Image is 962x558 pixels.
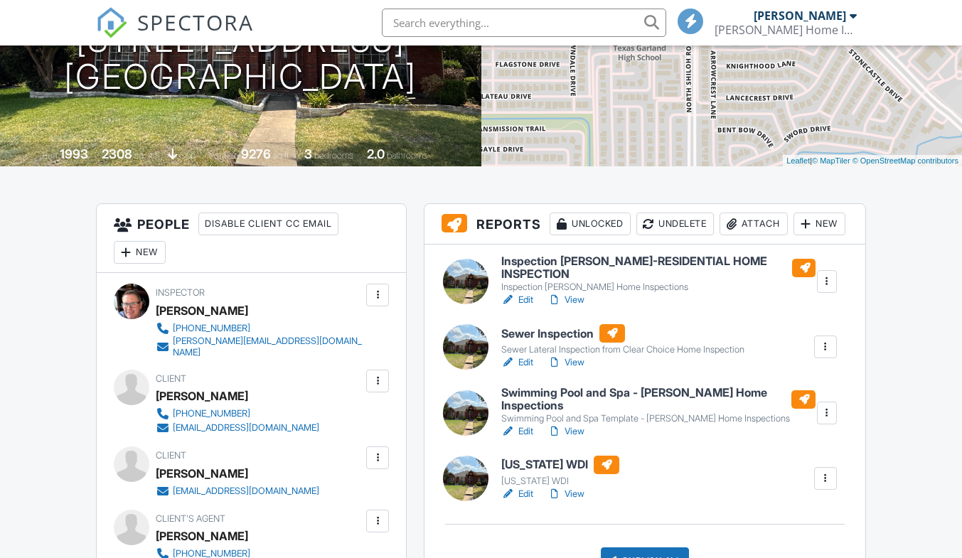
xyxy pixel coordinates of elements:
div: | [783,155,962,167]
div: [PERSON_NAME] [156,300,248,321]
h1: [STREET_ADDRESS] [GEOGRAPHIC_DATA] [64,21,417,97]
a: [PERSON_NAME] [156,525,248,547]
div: [US_STATE] WDI [501,476,619,487]
a: View [547,424,584,439]
span: SPECTORA [137,7,254,37]
a: Sewer Inspection Sewer Lateral Inspection from Clear Choice Home Inspection [501,324,744,355]
a: [PHONE_NUMBER] [156,407,319,421]
a: [EMAIL_ADDRESS][DOMAIN_NAME] [156,484,319,498]
div: [PERSON_NAME] [156,463,248,484]
div: Undelete [636,213,714,235]
span: Lot Size [209,150,239,161]
a: View [547,355,584,370]
img: The Best Home Inspection Software - Spectora [96,7,127,38]
a: Edit [501,355,533,370]
h6: Inspection [PERSON_NAME]-RESIDENTIAL HOME INSPECTION [501,255,816,280]
a: Edit [501,424,533,439]
div: [PHONE_NUMBER] [173,408,250,419]
span: bedrooms [314,150,353,161]
h6: Swimming Pool and Spa - [PERSON_NAME] Home Inspections [501,387,816,412]
a: Edit [501,293,533,307]
span: Client [156,450,186,461]
div: Sewer Lateral Inspection from Clear Choice Home Inspection [501,344,744,355]
span: Client's Agent [156,513,225,524]
div: Inspection [PERSON_NAME] Home Inspections [501,281,816,293]
span: sq. ft. [134,150,154,161]
a: Inspection [PERSON_NAME]-RESIDENTIAL HOME INSPECTION Inspection [PERSON_NAME] Home Inspections [501,255,816,293]
h6: [US_STATE] WDI [501,456,619,474]
div: 2.0 [367,146,385,161]
a: Swimming Pool and Spa - [PERSON_NAME] Home Inspections Swimming Pool and Spa Template - [PERSON_N... [501,387,816,424]
span: Inspector [156,287,205,298]
div: Swimming Pool and Spa Template - [PERSON_NAME] Home Inspections [501,413,816,424]
a: View [547,487,584,501]
span: bathrooms [387,150,427,161]
div: New [793,213,845,235]
div: New [114,241,166,264]
a: [PHONE_NUMBER] [156,321,363,336]
div: 3 [304,146,312,161]
a: [PERSON_NAME][EMAIL_ADDRESS][DOMAIN_NAME] [156,336,363,358]
a: SPECTORA [96,19,254,49]
input: Search everything... [382,9,666,37]
div: [PHONE_NUMBER] [173,323,250,334]
div: [PERSON_NAME] [156,385,248,407]
h6: Sewer Inspection [501,324,744,343]
a: Edit [501,487,533,501]
h3: People [97,204,406,273]
div: 9276 [241,146,271,161]
div: 2308 [102,146,132,161]
div: [PERSON_NAME][EMAIL_ADDRESS][DOMAIN_NAME] [173,336,363,358]
div: [PERSON_NAME] [754,9,846,23]
a: Leaflet [786,156,810,165]
div: [EMAIL_ADDRESS][DOMAIN_NAME] [173,422,319,434]
span: slab [180,150,196,161]
div: Unlocked [550,213,631,235]
a: [EMAIL_ADDRESS][DOMAIN_NAME] [156,421,319,435]
a: [US_STATE] WDI [US_STATE] WDI [501,456,619,487]
a: © MapTiler [812,156,850,165]
span: Client [156,373,186,384]
span: sq.ft. [273,150,291,161]
h3: Reports [424,204,865,245]
a: © OpenStreetMap contributors [853,156,958,165]
span: Built [42,150,58,161]
a: View [547,293,584,307]
div: Attach [720,213,788,235]
div: 1993 [60,146,88,161]
div: [EMAIL_ADDRESS][DOMAIN_NAME] [173,485,319,497]
div: McGee Home Inspections [715,23,857,37]
div: Disable Client CC Email [198,213,338,235]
